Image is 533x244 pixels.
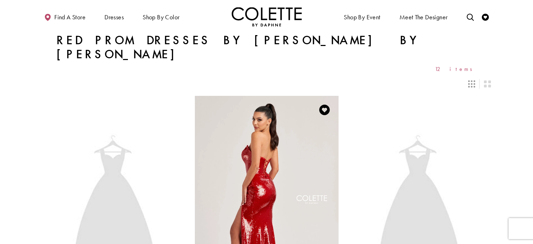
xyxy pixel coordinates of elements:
span: Shop By Event [342,7,382,26]
a: Meet the designer [398,7,450,26]
img: Colette by Daphne [232,7,302,26]
a: Visit Home Page [232,7,302,26]
div: Layout Controls [38,76,495,92]
span: Shop By Event [344,14,380,21]
span: 12 items [435,66,477,72]
span: Switch layout to 2 columns [484,80,491,87]
h1: Red Prom Dresses by [PERSON_NAME] by [PERSON_NAME] [56,33,477,61]
a: Add to Wishlist [317,103,332,117]
span: Shop by color [143,14,179,21]
span: Dresses [104,14,124,21]
span: Meet the designer [399,14,448,21]
a: Find a store [42,7,87,26]
a: Check Wishlist [480,7,491,26]
a: Toggle search [465,7,475,26]
span: Shop by color [141,7,181,26]
span: Find a store [54,14,86,21]
span: Dresses [103,7,125,26]
span: Switch layout to 3 columns [468,80,475,87]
